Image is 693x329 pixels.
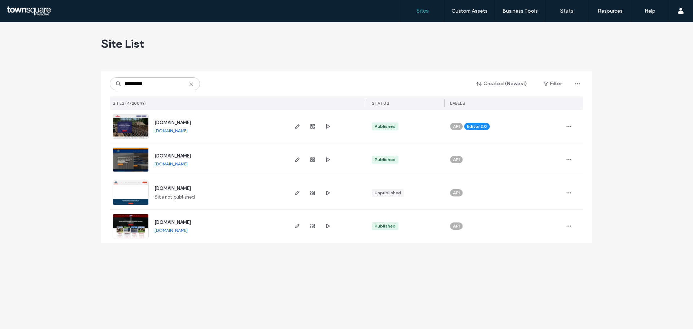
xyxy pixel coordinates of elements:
a: [DOMAIN_NAME] [154,128,188,133]
a: [DOMAIN_NAME] [154,220,191,225]
span: API [453,156,460,163]
span: Help [16,5,31,12]
a: [DOMAIN_NAME] [154,153,191,159]
span: LABELS [450,101,465,106]
a: [DOMAIN_NAME] [154,161,188,166]
label: Custom Assets [452,8,488,14]
label: Business Tools [502,8,538,14]
span: API [453,123,460,130]
span: API [453,223,460,229]
label: Help [645,8,655,14]
span: STATUS [372,101,389,106]
a: [DOMAIN_NAME] [154,228,188,233]
label: Stats [560,8,574,14]
label: Sites [417,8,429,14]
button: Filter [536,78,569,90]
button: Created (Newest) [470,78,533,90]
a: [DOMAIN_NAME] [154,120,191,125]
div: Published [375,156,396,163]
span: Site not published [154,194,195,201]
div: Published [375,123,396,130]
span: Site List [101,36,144,51]
span: SITES (4/20049) [113,101,146,106]
span: API [453,190,460,196]
div: Unpublished [375,190,401,196]
label: Resources [598,8,623,14]
div: Published [375,223,396,229]
span: Editor 2.0 [467,123,487,130]
a: [DOMAIN_NAME] [154,186,191,191]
